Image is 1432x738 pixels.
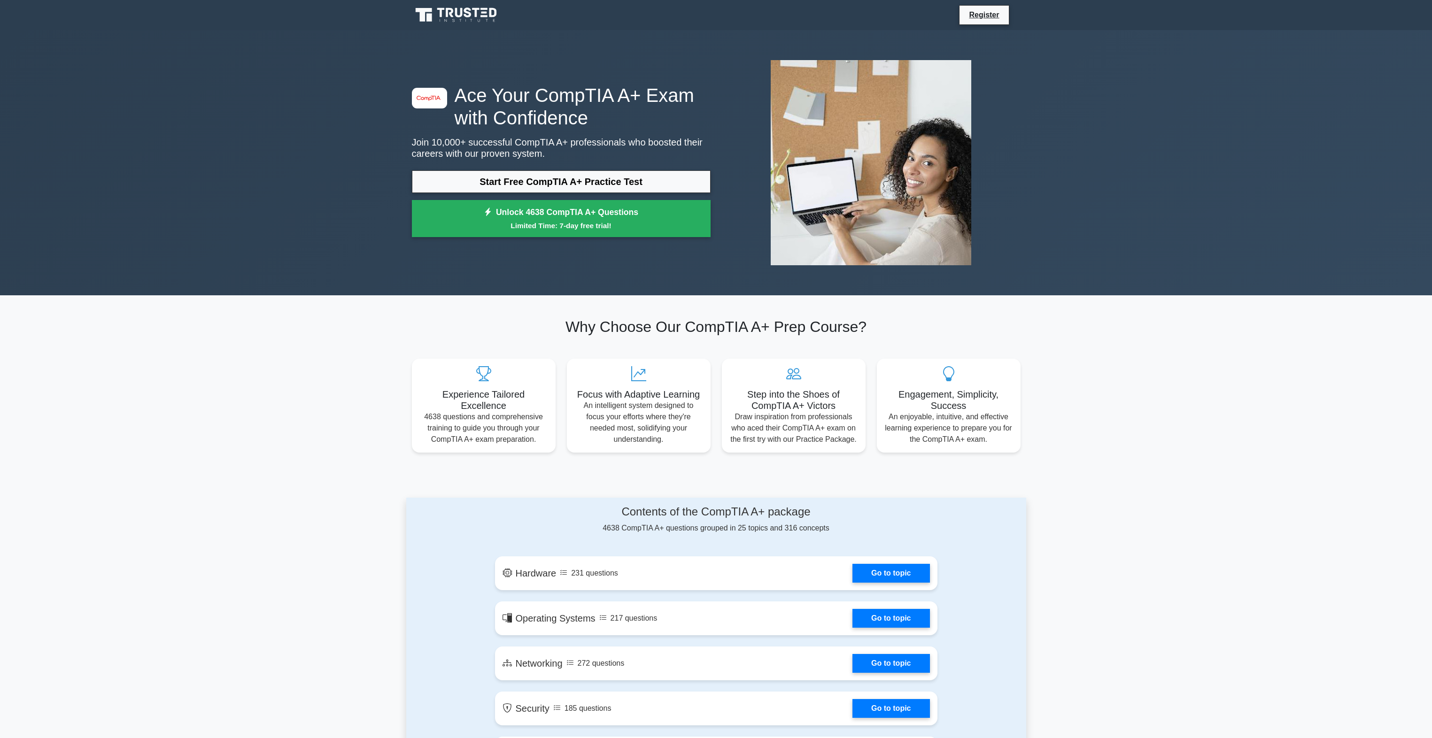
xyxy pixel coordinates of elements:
small: Limited Time: 7-day free trial! [424,220,699,231]
a: Register [963,9,1005,21]
h5: Step into the Shoes of CompTIA A+ Victors [729,389,858,411]
a: Go to topic [852,609,929,628]
a: Unlock 4638 CompTIA A+ QuestionsLimited Time: 7-day free trial! [412,200,711,238]
p: 4638 questions and comprehensive training to guide you through your CompTIA A+ exam preparation. [419,411,548,445]
p: An intelligent system designed to focus your efforts where they're needed most, solidifying your ... [574,400,703,445]
p: Join 10,000+ successful CompTIA A+ professionals who boosted their careers with our proven system. [412,137,711,159]
a: Go to topic [852,654,929,673]
a: Go to topic [852,564,929,583]
h2: Why Choose Our CompTIA A+ Prep Course? [412,318,1021,336]
h5: Experience Tailored Excellence [419,389,548,411]
p: An enjoyable, intuitive, and effective learning experience to prepare you for the CompTIA A+ exam. [884,411,1013,445]
h1: Ace Your CompTIA A+ Exam with Confidence [412,84,711,129]
h4: Contents of the CompTIA A+ package [495,505,937,519]
h5: Focus with Adaptive Learning [574,389,703,400]
div: 4638 CompTIA A+ questions grouped in 25 topics and 316 concepts [495,505,937,534]
a: Start Free CompTIA A+ Practice Test [412,170,711,193]
h5: Engagement, Simplicity, Success [884,389,1013,411]
a: Go to topic [852,699,929,718]
p: Draw inspiration from professionals who aced their CompTIA A+ exam on the first try with our Prac... [729,411,858,445]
